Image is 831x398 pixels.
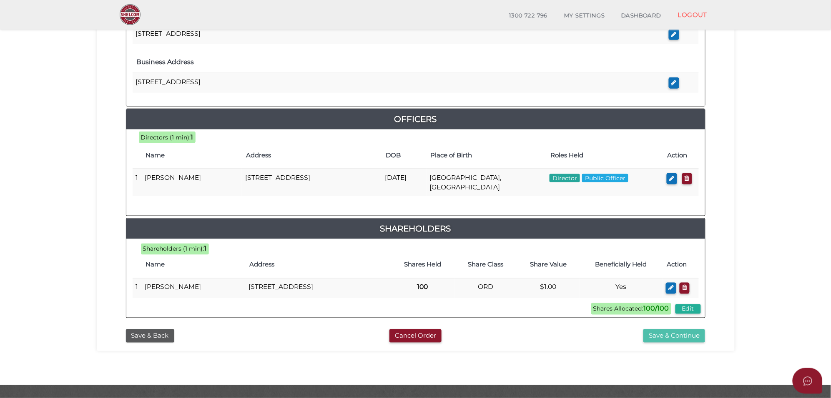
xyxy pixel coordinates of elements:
button: Cancel Order [389,329,442,343]
td: [DATE] [382,169,427,196]
h4: Roles Held [550,152,659,159]
h4: Address [246,152,378,159]
span: Shares Allocated: [591,303,671,315]
span: Shareholders (1 min): [143,245,204,253]
span: Directors (1 min): [141,134,191,141]
h4: Shares Held [395,261,450,269]
td: [STREET_ADDRESS] [245,279,391,298]
td: ORD [454,279,517,298]
td: [STREET_ADDRESS] [242,169,382,196]
h4: Address [249,261,387,269]
td: 1 [133,169,142,196]
td: [PERSON_NAME] [142,169,242,196]
h4: Action [668,152,695,159]
a: Shareholders [126,222,705,235]
b: 1 [191,133,193,141]
td: [STREET_ADDRESS] [133,25,665,44]
td: Yes [580,279,663,298]
button: Open asap [793,368,823,394]
td: 1 [133,279,142,298]
button: Save & Continue [643,329,705,343]
a: LOGOUT [670,6,716,23]
h4: Action [667,261,694,269]
span: Director [550,174,580,182]
h4: DOB [386,152,422,159]
b: 1 [204,245,207,253]
b: 100 [417,283,428,291]
a: Officers [126,112,705,126]
h4: Beneficially Held [584,261,659,269]
td: [GEOGRAPHIC_DATA], [GEOGRAPHIC_DATA] [427,169,546,196]
button: Save & Back [126,329,174,343]
a: DASHBOARD [613,7,670,24]
h4: Place of Birth [431,152,542,159]
td: [PERSON_NAME] [142,279,245,298]
h4: Name [146,261,241,269]
th: Business Address [133,51,665,73]
h4: Share Class [459,261,513,269]
h4: Share Value [521,261,575,269]
button: Edit [675,304,701,314]
b: 100/100 [644,305,669,313]
span: Public Officer [582,174,628,182]
td: [STREET_ADDRESS] [133,73,665,93]
td: $1.00 [517,279,580,298]
h4: Name [146,152,238,159]
a: 1300 722 796 [501,7,556,24]
a: MY SETTINGS [556,7,613,24]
